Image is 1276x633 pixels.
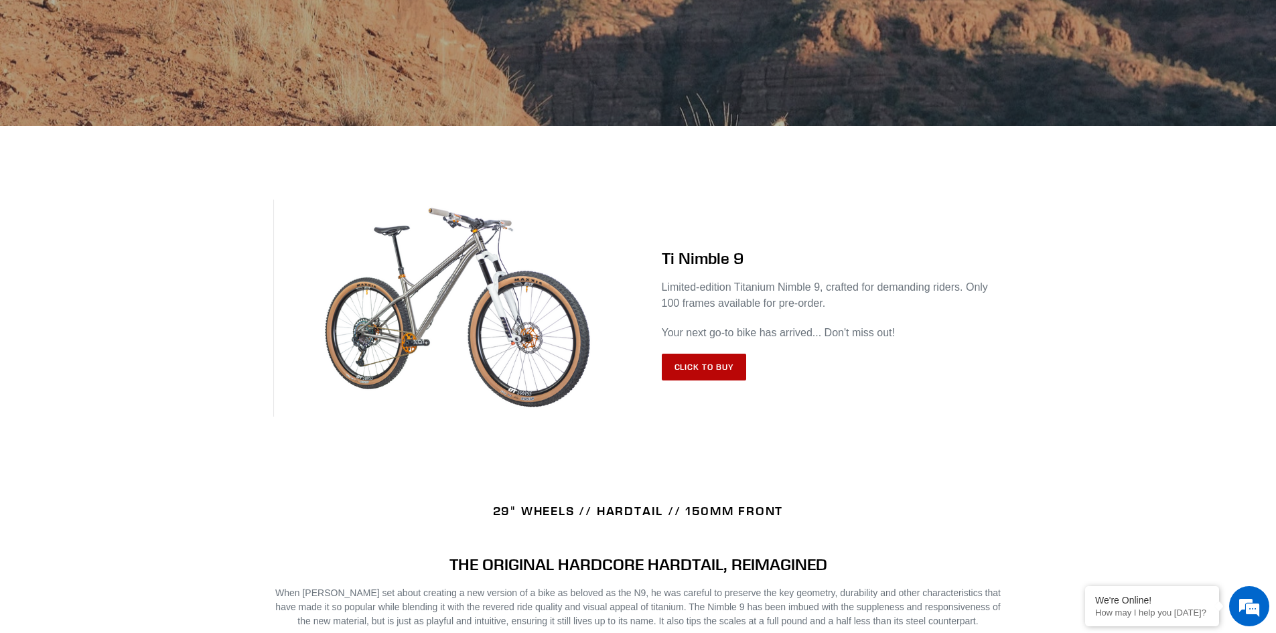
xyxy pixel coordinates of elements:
[662,249,1003,268] h2: Ti Nimble 9
[273,555,1003,574] h4: THE ORIGINAL HARDCORE HARDTAIL, REIMAGINED
[273,504,1003,518] h4: 29" WHEELS // HARDTAIL // 150MM FRONT
[662,279,1003,311] p: Limited-edition Titanium Nimble 9, crafted for demanding riders. Only 100 frames available for pr...
[662,325,1003,341] p: Your next go-to bike has arrived... Don't miss out!
[662,354,747,380] a: Click to Buy: TI NIMBLE 9
[1095,608,1209,618] p: How may I help you today?
[273,586,1003,628] p: When [PERSON_NAME] set about creating a new version of a bike as beloved as the N9, he was carefu...
[1095,595,1209,606] div: We're Online!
